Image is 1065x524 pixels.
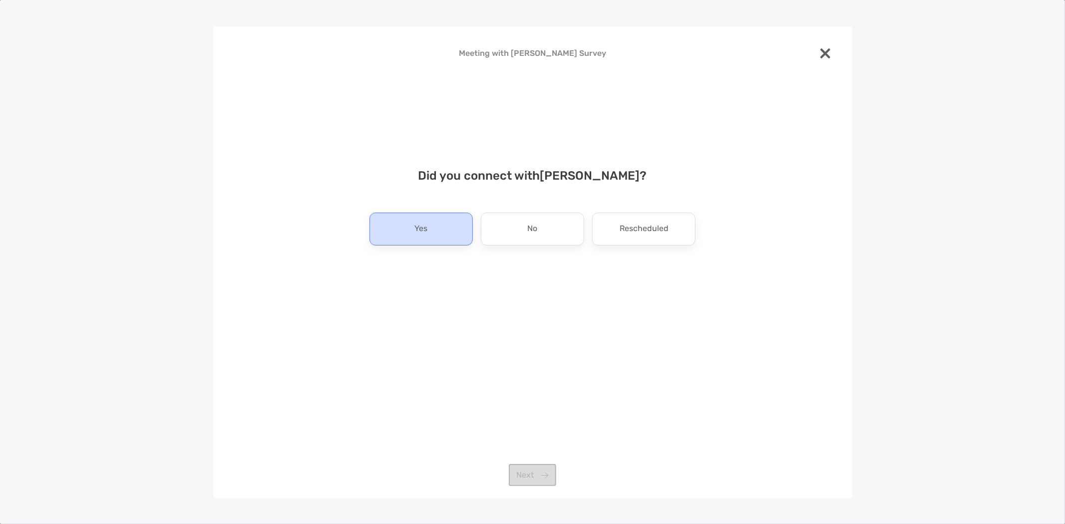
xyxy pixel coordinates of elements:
img: close modal [820,48,830,58]
p: Yes [414,221,427,237]
p: Rescheduled [620,221,669,237]
h4: Meeting with [PERSON_NAME] Survey [229,48,836,58]
p: No [527,221,537,237]
h4: Did you connect with [PERSON_NAME] ? [229,169,836,183]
